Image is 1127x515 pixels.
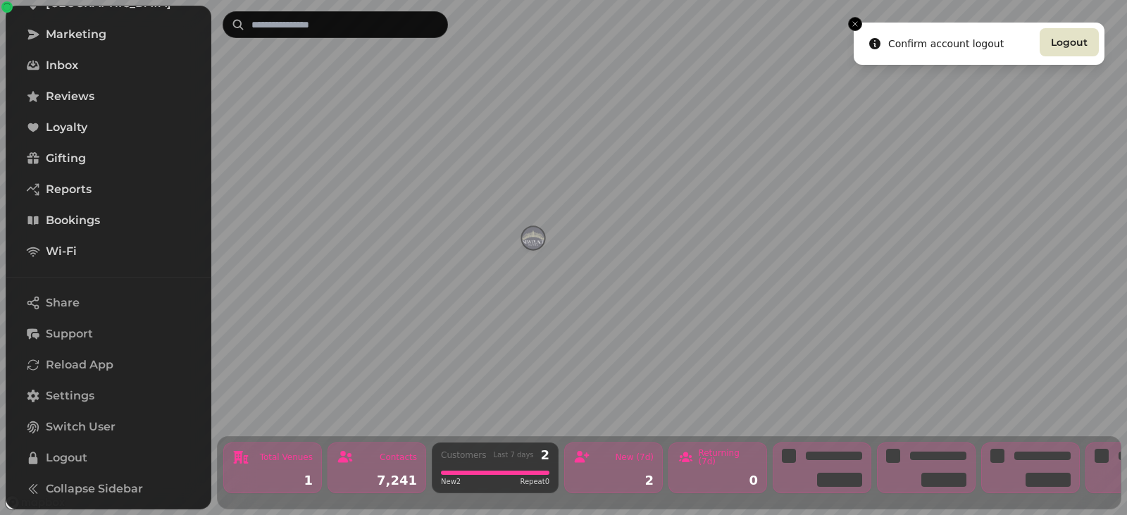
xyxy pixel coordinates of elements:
span: Wi-Fi [46,243,77,260]
div: Last 7 days [493,452,533,459]
div: Customers [441,451,487,459]
div: 1 [232,474,313,487]
div: Confirm account logout [888,37,1004,51]
button: New Place Hotel [522,227,544,249]
div: 2 [540,449,549,461]
span: New 2 [441,476,461,487]
div: Map marker [522,227,544,254]
span: Share [46,294,80,311]
span: Repeat 0 [520,476,549,487]
button: Logout [1040,28,1099,56]
span: Marketing [46,26,106,43]
a: Reports [18,175,201,204]
a: Reviews [18,82,201,111]
span: Settings [46,387,94,404]
span: Support [46,325,93,342]
span: Gifting [46,150,86,167]
span: Switch User [46,418,116,435]
button: Share [18,289,201,317]
a: Gifting [18,144,201,173]
span: Reload App [46,356,113,373]
span: Reviews [46,88,94,105]
a: Loyalty [18,113,201,142]
button: Collapse Sidebar [18,475,201,503]
div: 7,241 [337,474,417,487]
span: Collapse Sidebar [46,480,143,497]
button: Reload App [18,351,201,379]
div: 0 [678,474,758,487]
div: Returning (7d) [698,449,758,466]
a: Settings [18,382,201,410]
span: Logout [46,449,87,466]
a: Wi-Fi [18,237,201,266]
span: Reports [46,181,92,198]
button: Switch User [18,413,201,441]
span: Inbox [46,57,78,74]
div: New (7d) [615,453,654,461]
button: Support [18,320,201,348]
div: Total Venues [260,453,313,461]
a: Bookings [18,206,201,235]
span: Loyalty [46,119,87,136]
button: Logout [18,444,201,472]
a: Inbox [18,51,201,80]
a: Marketing [18,20,201,49]
div: 2 [573,474,654,487]
span: Bookings [46,212,100,229]
button: Close toast [848,17,862,31]
div: Contacts [380,453,417,461]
